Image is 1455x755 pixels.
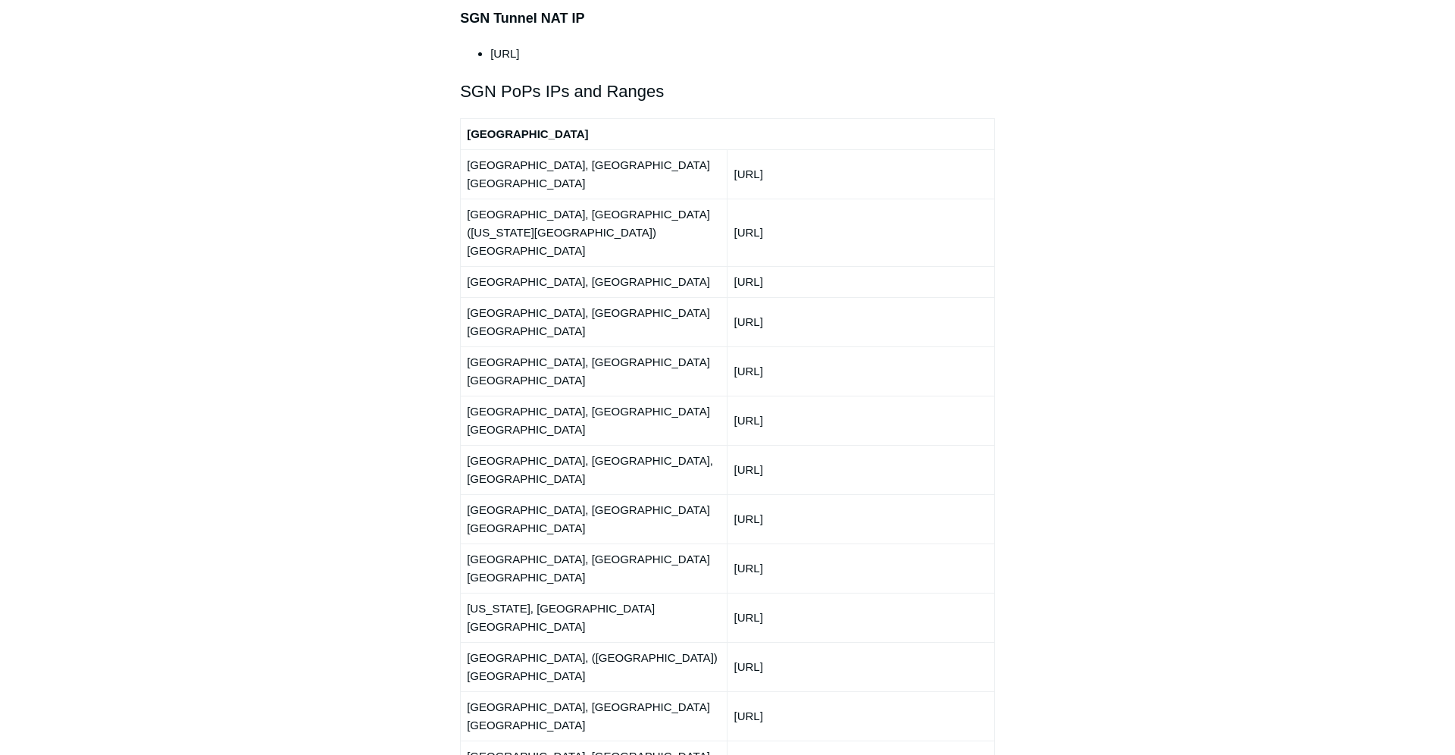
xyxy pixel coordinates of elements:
td: [GEOGRAPHIC_DATA], [GEOGRAPHIC_DATA], [GEOGRAPHIC_DATA] [461,445,727,494]
td: [GEOGRAPHIC_DATA], ([GEOGRAPHIC_DATA]) [GEOGRAPHIC_DATA] [461,642,727,691]
td: [GEOGRAPHIC_DATA], [GEOGRAPHIC_DATA] [GEOGRAPHIC_DATA] [461,346,727,396]
td: [URL] [727,593,994,642]
td: [GEOGRAPHIC_DATA], [GEOGRAPHIC_DATA] [GEOGRAPHIC_DATA] [461,691,727,741]
td: [GEOGRAPHIC_DATA], [GEOGRAPHIC_DATA] [GEOGRAPHIC_DATA] [461,544,727,593]
td: [URL] [727,691,994,741]
h3: SGN Tunnel NAT IP [460,8,995,30]
td: [GEOGRAPHIC_DATA], [GEOGRAPHIC_DATA] [GEOGRAPHIC_DATA] [461,297,727,346]
td: [GEOGRAPHIC_DATA], [GEOGRAPHIC_DATA] ([US_STATE][GEOGRAPHIC_DATA]) [GEOGRAPHIC_DATA] [461,199,727,266]
td: [URL] [727,445,994,494]
td: [GEOGRAPHIC_DATA], [GEOGRAPHIC_DATA] [GEOGRAPHIC_DATA] [461,396,727,445]
td: [GEOGRAPHIC_DATA], [GEOGRAPHIC_DATA] [GEOGRAPHIC_DATA] [461,494,727,544]
td: [URL] [727,642,994,691]
td: [GEOGRAPHIC_DATA], [GEOGRAPHIC_DATA] [461,266,727,297]
td: [URL] [727,199,994,266]
li: [URL] [490,45,995,63]
td: [URL] [727,494,994,544]
strong: [GEOGRAPHIC_DATA] [467,127,588,140]
td: [URL] [727,149,994,199]
h2: SGN PoPs IPs and Ranges [460,78,995,105]
td: [URL] [727,266,994,297]
td: [URL] [727,544,994,593]
td: [URL] [727,297,994,346]
td: [URL] [727,396,994,445]
td: [US_STATE], [GEOGRAPHIC_DATA] [GEOGRAPHIC_DATA] [461,593,727,642]
td: [URL] [727,346,994,396]
td: [GEOGRAPHIC_DATA], [GEOGRAPHIC_DATA] [GEOGRAPHIC_DATA] [461,149,727,199]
